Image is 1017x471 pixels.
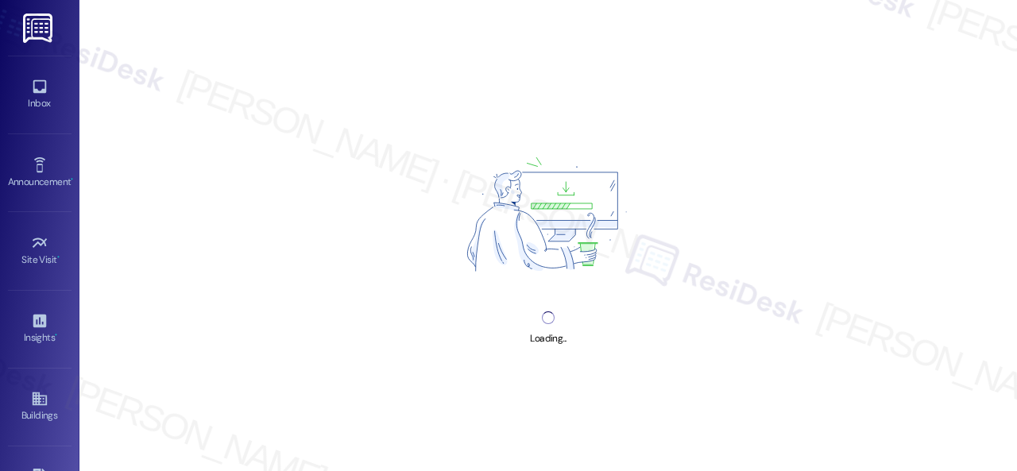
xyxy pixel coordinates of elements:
img: ResiDesk Logo [23,14,56,43]
span: • [71,174,73,185]
a: Buildings [8,385,72,428]
a: Insights • [8,307,72,350]
div: Loading... [530,330,566,347]
a: Inbox [8,73,72,116]
a: Site Visit • [8,230,72,272]
span: • [57,252,60,263]
span: • [55,330,57,341]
